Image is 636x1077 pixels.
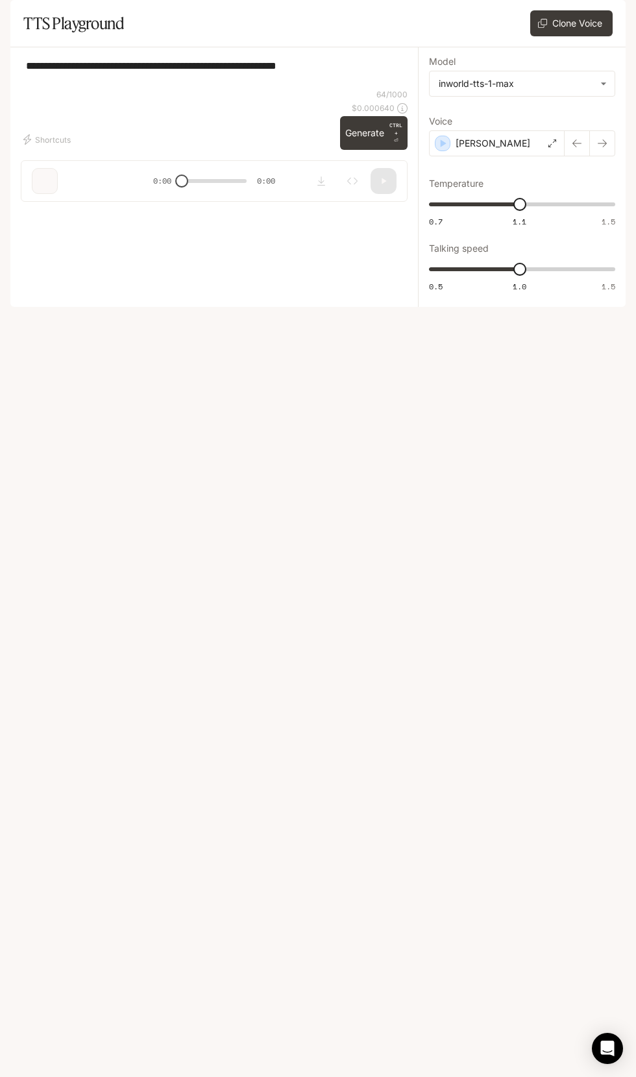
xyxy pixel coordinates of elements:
div: inworld-tts-1-max [430,71,615,96]
p: 64 / 1000 [376,89,408,100]
span: 1.5 [602,281,615,292]
span: 1.5 [602,216,615,227]
p: Talking speed [429,244,489,253]
span: 0.5 [429,281,443,292]
p: [PERSON_NAME] [456,137,530,150]
p: CTRL + [389,121,402,137]
p: Temperature [429,179,483,188]
span: 1.1 [513,216,526,227]
button: Clone Voice [530,10,613,36]
div: Open Intercom Messenger [592,1033,623,1064]
p: $ 0.000640 [352,103,395,114]
p: Voice [429,117,452,126]
h1: TTS Playground [23,10,124,36]
button: Shortcuts [21,129,76,150]
button: GenerateCTRL +⏎ [340,116,408,150]
div: inworld-tts-1-max [439,77,594,90]
p: ⏎ [389,121,402,145]
span: 1.0 [513,281,526,292]
span: 0.7 [429,216,443,227]
button: open drawer [10,6,33,30]
p: Model [429,57,456,66]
